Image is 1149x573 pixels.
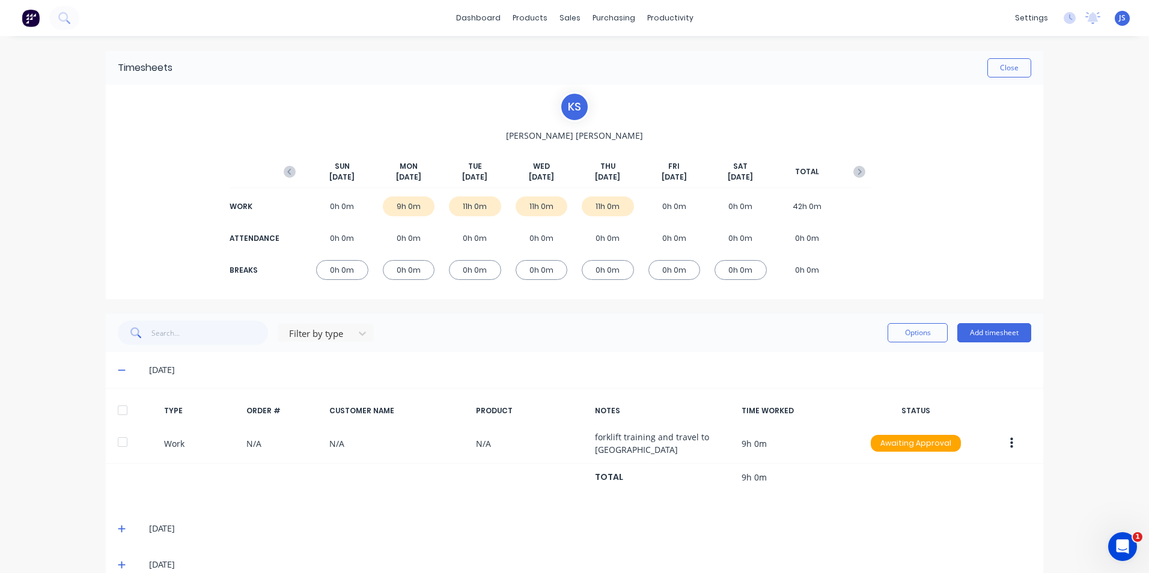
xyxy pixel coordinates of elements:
[329,405,466,416] div: CUSTOMER NAME
[149,558,1031,571] div: [DATE]
[449,260,501,280] div: 0h 0m
[795,166,819,177] span: TOTAL
[595,405,732,416] div: NOTES
[151,321,269,345] input: Search...
[329,172,355,183] span: [DATE]
[781,260,834,280] div: 0h 0m
[149,522,1031,535] div: [DATE]
[22,9,40,27] img: Factory
[400,161,418,172] span: MON
[230,233,278,244] div: ATTENDANCE
[595,172,620,183] span: [DATE]
[861,405,971,416] div: STATUS
[449,196,501,216] div: 11h 0m
[587,9,641,27] div: purchasing
[582,260,634,280] div: 0h 0m
[246,405,320,416] div: ORDER #
[641,9,699,27] div: productivity
[668,161,680,172] span: FRI
[742,405,851,416] div: TIME WORKED
[600,161,615,172] span: THU
[1133,532,1142,542] span: 1
[533,161,550,172] span: WED
[728,172,753,183] span: [DATE]
[559,92,590,122] div: k s
[715,196,767,216] div: 0h 0m
[316,228,368,248] div: 0h 0m
[733,161,748,172] span: SAT
[529,172,554,183] span: [DATE]
[662,172,687,183] span: [DATE]
[316,196,368,216] div: 0h 0m
[1009,9,1054,27] div: settings
[383,260,435,280] div: 0h 0m
[449,228,501,248] div: 0h 0m
[506,129,643,142] span: [PERSON_NAME] [PERSON_NAME]
[987,58,1031,77] button: Close
[383,196,435,216] div: 9h 0m
[715,260,767,280] div: 0h 0m
[781,228,834,248] div: 0h 0m
[582,196,634,216] div: 11h 0m
[648,228,701,248] div: 0h 0m
[230,201,278,212] div: WORK
[888,323,948,342] button: Options
[118,61,172,75] div: Timesheets
[781,196,834,216] div: 42h 0m
[149,363,1031,377] div: [DATE]
[164,405,237,416] div: TYPE
[715,228,767,248] div: 0h 0m
[383,228,435,248] div: 0h 0m
[582,228,634,248] div: 0h 0m
[516,228,568,248] div: 0h 0m
[516,196,568,216] div: 11h 0m
[335,161,350,172] span: SUN
[1108,532,1137,561] iframe: Intercom live chat
[648,196,701,216] div: 0h 0m
[1119,13,1126,23] span: JS
[516,260,568,280] div: 0h 0m
[230,265,278,276] div: BREAKS
[553,9,587,27] div: sales
[316,260,368,280] div: 0h 0m
[507,9,553,27] div: products
[476,405,585,416] div: PRODUCT
[468,161,482,172] span: TUE
[957,323,1031,342] button: Add timesheet
[396,172,421,183] span: [DATE]
[871,435,961,452] div: Awaiting Approval
[648,260,701,280] div: 0h 0m
[462,172,487,183] span: [DATE]
[450,9,507,27] a: dashboard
